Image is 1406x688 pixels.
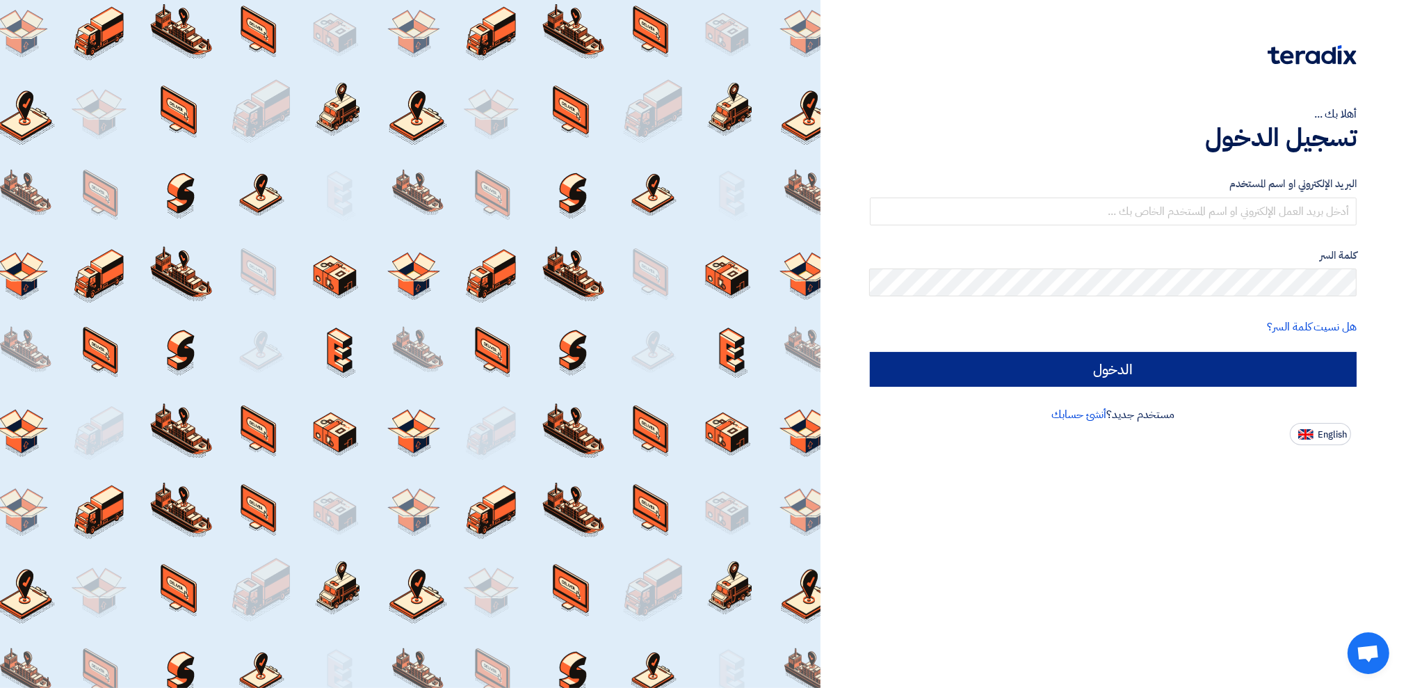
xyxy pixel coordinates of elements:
[870,198,1357,225] input: أدخل بريد العمل الإلكتروني او اسم المستخدم الخاص بك ...
[1268,319,1357,335] a: هل نسيت كلمة السر؟
[870,248,1357,264] label: كلمة السر
[1348,632,1389,674] a: Open chat
[870,176,1357,192] label: البريد الإلكتروني او اسم المستخدم
[870,106,1357,122] div: أهلا بك ...
[870,352,1357,387] input: الدخول
[1290,423,1351,445] button: English
[1298,429,1314,440] img: en-US.png
[1051,406,1106,423] a: أنشئ حسابك
[1318,430,1347,440] span: English
[1268,45,1357,65] img: Teradix logo
[870,406,1357,423] div: مستخدم جديد؟
[870,122,1357,153] h1: تسجيل الدخول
